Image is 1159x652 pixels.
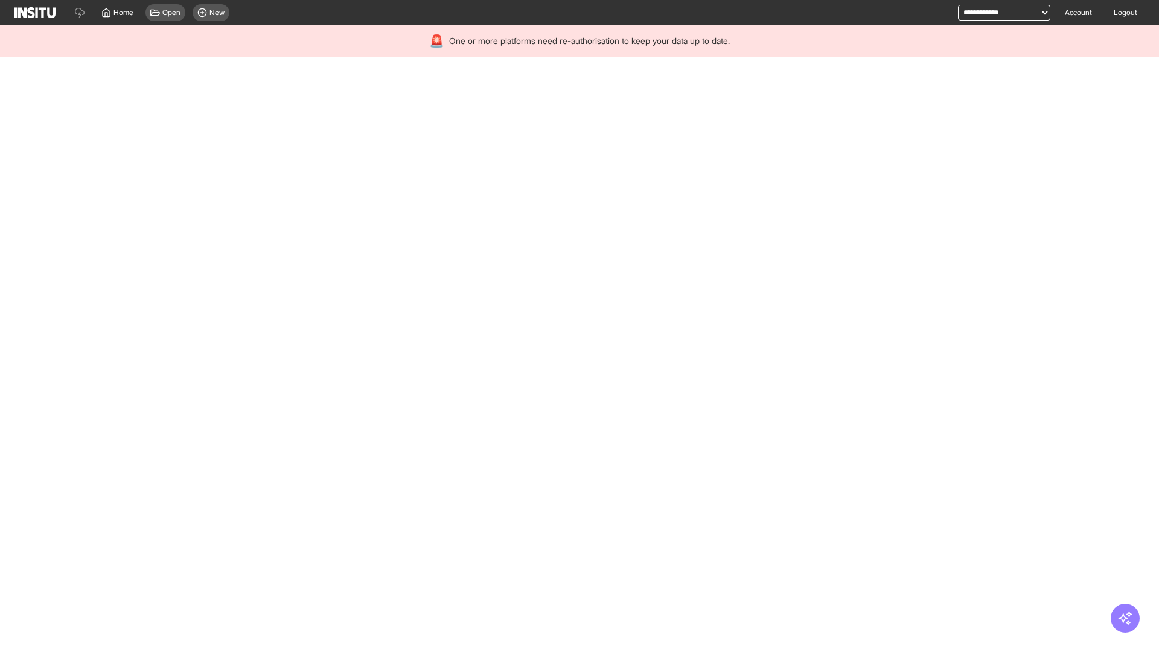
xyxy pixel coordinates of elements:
[429,33,444,50] div: 🚨
[162,8,180,18] span: Open
[449,35,730,47] span: One or more platforms need re-authorisation to keep your data up to date.
[113,8,133,18] span: Home
[209,8,225,18] span: New
[14,7,56,18] img: Logo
